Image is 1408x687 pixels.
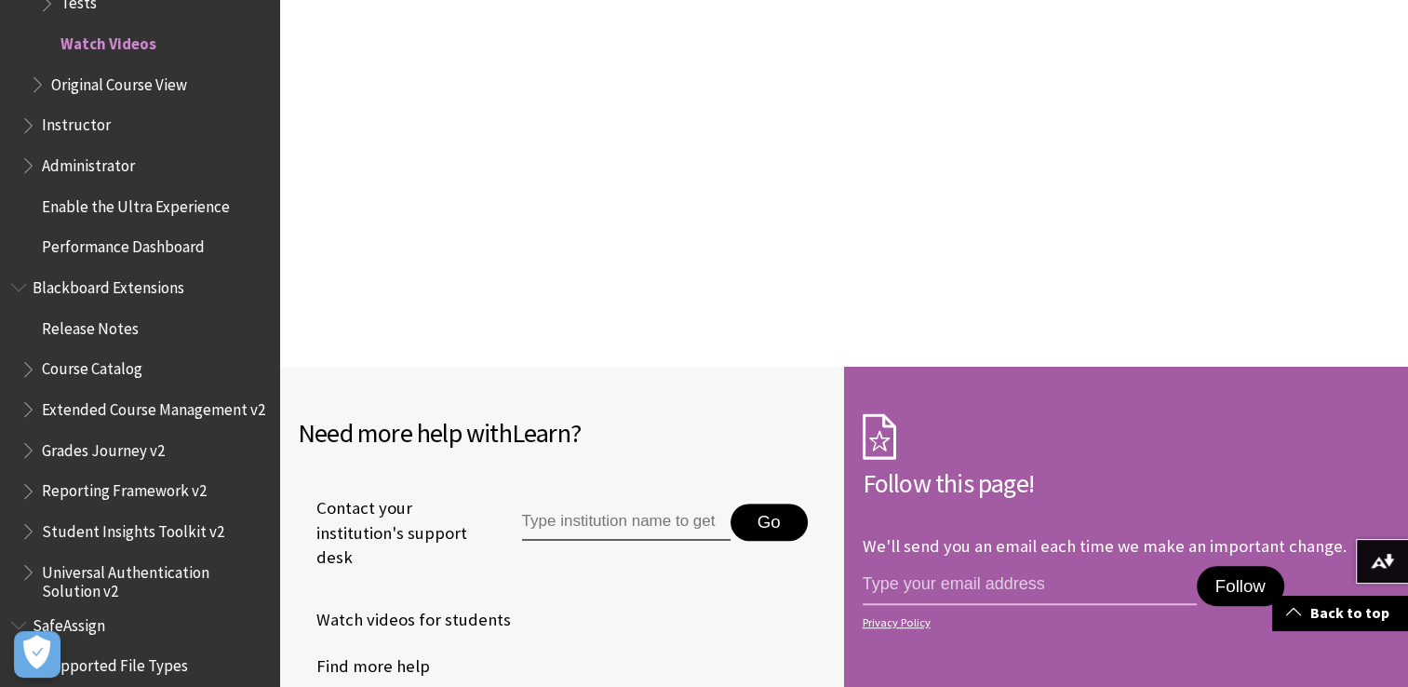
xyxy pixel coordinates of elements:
span: Original Course View [51,69,187,94]
span: Student Insights Toolkit v2 [42,516,224,541]
button: Go [731,504,808,541]
span: Enable the Ultra Experience [42,191,230,216]
img: Subscription Icon [863,413,896,460]
h2: Follow this page! [863,464,1390,503]
span: Supported File Types [42,651,188,676]
span: Course Catalog [42,354,142,379]
span: Contact your institution's support desk [298,496,479,570]
span: SafeAssign [33,610,105,635]
span: Grades Journey v2 [42,435,165,460]
button: Follow [1197,566,1284,607]
span: Extended Course Management v2 [42,394,265,419]
a: Watch videos for students [298,606,511,634]
a: Back to top [1272,596,1408,630]
span: Performance Dashboard [42,232,205,257]
span: Learn [512,416,570,450]
span: Universal Authentication Solution v2 [42,557,266,600]
span: Release Notes [42,313,139,338]
span: Blackboard Extensions [33,272,184,297]
span: Watch Videos [60,28,156,53]
a: Privacy Policy [863,616,1385,629]
button: Open Preferences [14,631,60,678]
input: email address [863,566,1197,605]
a: Find more help [298,653,430,680]
span: Reporting Framework v2 [42,476,207,501]
input: Type institution name to get support [522,504,731,541]
nav: Book outline for Blackboard Extensions [11,272,268,600]
p: We'll send you an email each time we make an important change. [863,535,1347,557]
h2: Need more help with ? [298,413,825,452]
span: Instructor [42,110,111,135]
span: Administrator [42,150,135,175]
